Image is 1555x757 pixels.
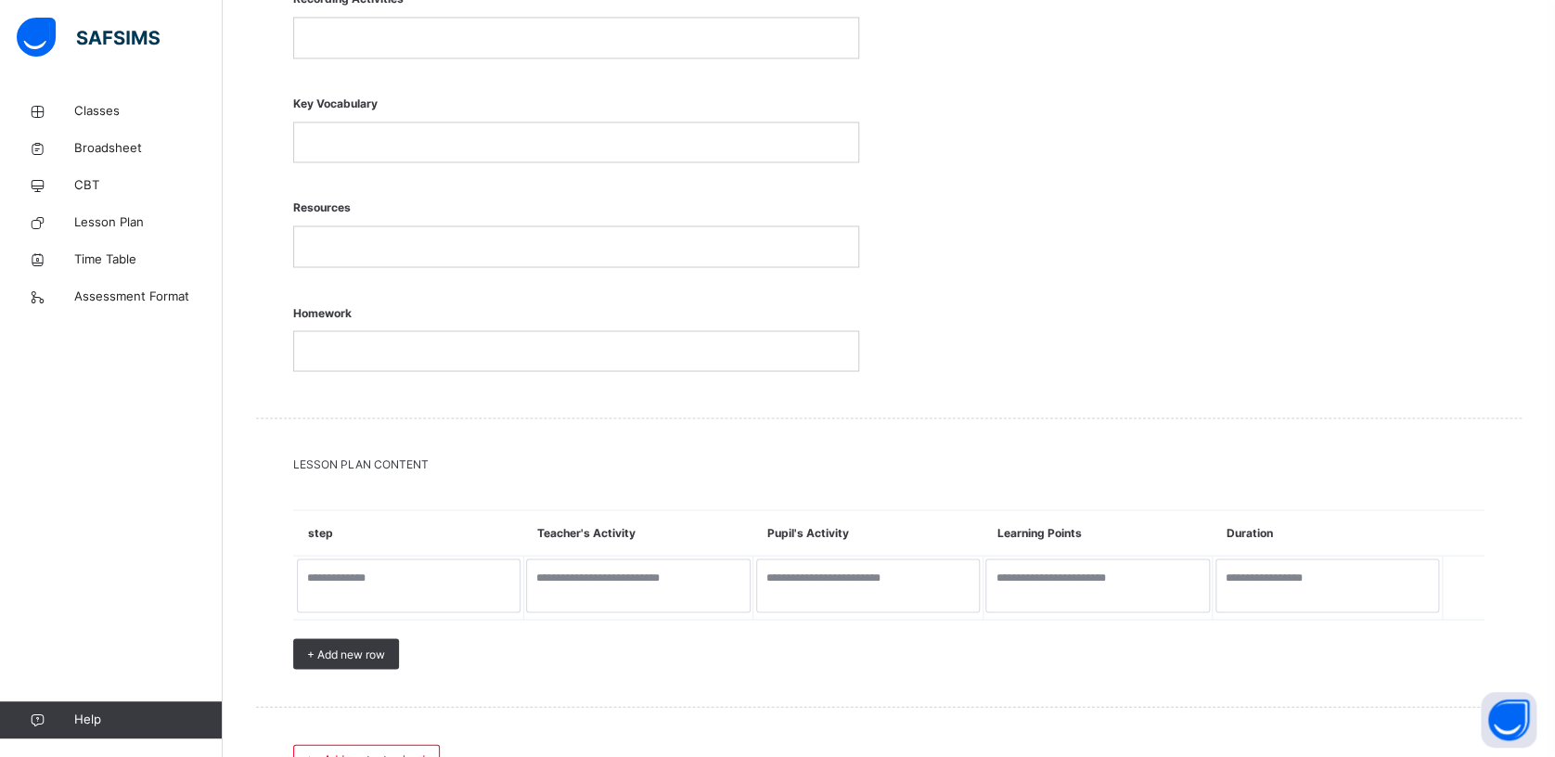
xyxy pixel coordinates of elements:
[74,176,223,195] span: CBT
[74,711,222,729] span: Help
[74,213,223,232] span: Lesson Plan
[1481,692,1536,748] button: Open asap
[74,139,223,158] span: Broadsheet
[293,86,859,122] span: Key Vocabulary
[293,455,1484,472] span: LESSON PLAN CONTENT
[753,510,983,556] th: Pupil's Activity
[523,510,753,556] th: Teacher's Activity
[74,288,223,306] span: Assessment Format
[294,510,524,556] th: step
[293,295,859,330] span: Homework
[983,510,1213,556] th: Learning Points
[74,102,223,121] span: Classes
[293,190,859,225] span: Resources
[307,646,385,662] span: + Add new row
[1213,510,1443,556] th: Duration
[17,18,160,57] img: safsims
[74,250,223,269] span: Time Table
